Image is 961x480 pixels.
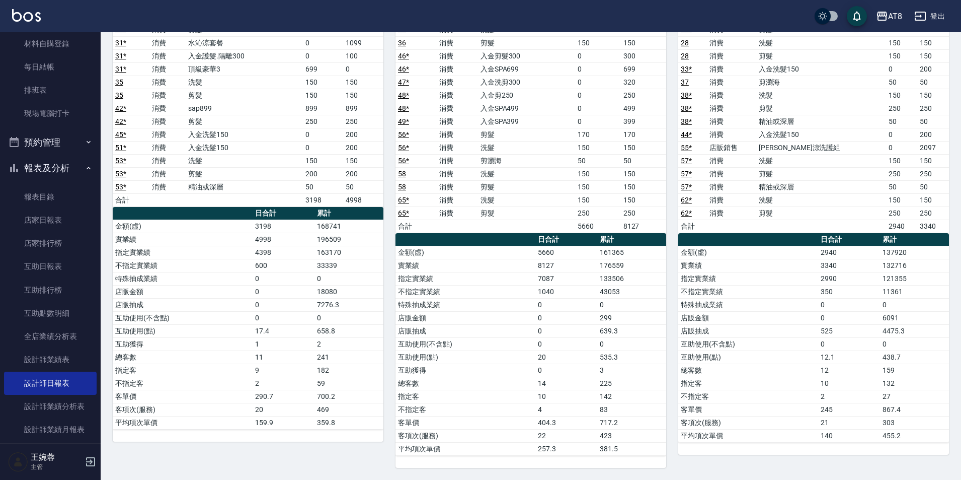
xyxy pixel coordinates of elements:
td: 入金洗剪300 [478,76,576,89]
td: 金額(虛) [395,246,535,259]
td: 50 [575,154,620,167]
td: 消費 [437,62,478,76]
td: 50 [886,115,918,128]
td: 不指定實業績 [678,285,818,298]
td: 4998 [253,233,314,246]
td: 250 [621,207,666,220]
td: 消費 [149,180,186,193]
td: 250 [343,115,383,128]
td: 0 [303,128,343,141]
td: 剪髮 [756,102,886,115]
td: 剪髮 [186,167,303,180]
td: 11361 [880,285,949,298]
td: 350 [818,285,880,298]
td: 剪髮 [756,207,886,220]
a: 58 [398,183,406,191]
td: 250 [917,167,949,180]
td: 3340 [917,220,949,233]
td: 入金剪髮300 [478,49,576,62]
td: 137920 [880,246,949,259]
a: 36 [398,39,406,47]
td: 50 [343,180,383,193]
a: 設計師業績月報表 [4,418,97,441]
td: 消費 [707,76,756,89]
td: 剪髮 [478,36,576,49]
table: a dense table [678,233,949,443]
td: 150 [303,76,343,89]
td: 320 [621,76,666,89]
td: 150 [621,36,666,49]
td: 250 [886,102,918,115]
td: 入金洗髮150 [756,128,886,141]
td: 互助獲得 [113,337,253,351]
td: 170 [621,128,666,141]
a: 互助點數明細 [4,302,97,325]
td: 消費 [707,36,756,49]
td: 300 [621,49,666,62]
td: 241 [314,351,383,364]
td: 店販金額 [678,311,818,324]
td: 剪髮 [756,167,886,180]
td: 0 [253,285,314,298]
td: 0 [343,62,383,76]
td: 指定實業績 [113,246,253,259]
td: 3198 [253,220,314,233]
td: 0 [303,141,343,154]
td: 50 [917,76,949,89]
td: 50 [917,115,949,128]
td: 消費 [707,102,756,115]
td: 250 [886,167,918,180]
td: 150 [343,154,383,167]
td: 2 [314,337,383,351]
img: Logo [12,9,41,22]
td: 入金洗髮150 [756,62,886,76]
td: 250 [575,207,620,220]
td: 消費 [149,49,186,62]
td: 161365 [597,246,666,259]
td: 0 [314,272,383,285]
a: 材料自購登錄 [4,32,97,55]
td: 150 [343,89,383,102]
button: save [847,6,867,26]
td: 消費 [149,102,186,115]
td: 剪髮 [186,89,303,102]
td: 150 [886,154,918,167]
td: 消費 [437,49,478,62]
table: a dense table [113,207,383,430]
td: 8127 [535,259,597,272]
td: 0 [575,49,620,62]
a: 每日結帳 [4,55,97,79]
td: 洗髮 [478,167,576,180]
td: 消費 [437,141,478,154]
td: 150 [303,89,343,102]
td: 消費 [437,102,478,115]
th: 日合計 [535,233,597,246]
td: 洗髮 [756,154,886,167]
td: 33339 [314,259,383,272]
a: 現場電腦打卡 [4,102,97,125]
td: 150 [575,193,620,207]
a: 互助日報表 [4,255,97,278]
td: 3340 [818,259,880,272]
td: 精油或深層 [756,115,886,128]
td: 精油或深層 [756,180,886,193]
td: 入金剪250 [478,89,576,102]
a: 35 [115,91,123,99]
td: 剪髮 [756,49,886,62]
button: AT8 [872,6,906,27]
td: 消費 [437,207,478,220]
td: 0 [886,141,918,154]
td: 196509 [314,233,383,246]
td: 121355 [880,272,949,285]
td: 互助使用(點) [113,324,253,337]
td: 不指定實業績 [395,285,535,298]
td: 0 [575,89,620,102]
td: 剪瀏海 [478,154,576,167]
a: 設計師日報表 [4,372,97,395]
td: 150 [621,180,666,193]
td: 1040 [535,285,597,298]
td: 0 [575,62,620,76]
td: 250 [303,115,343,128]
td: 入金SPA499 [478,102,576,115]
td: 699 [621,62,666,76]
